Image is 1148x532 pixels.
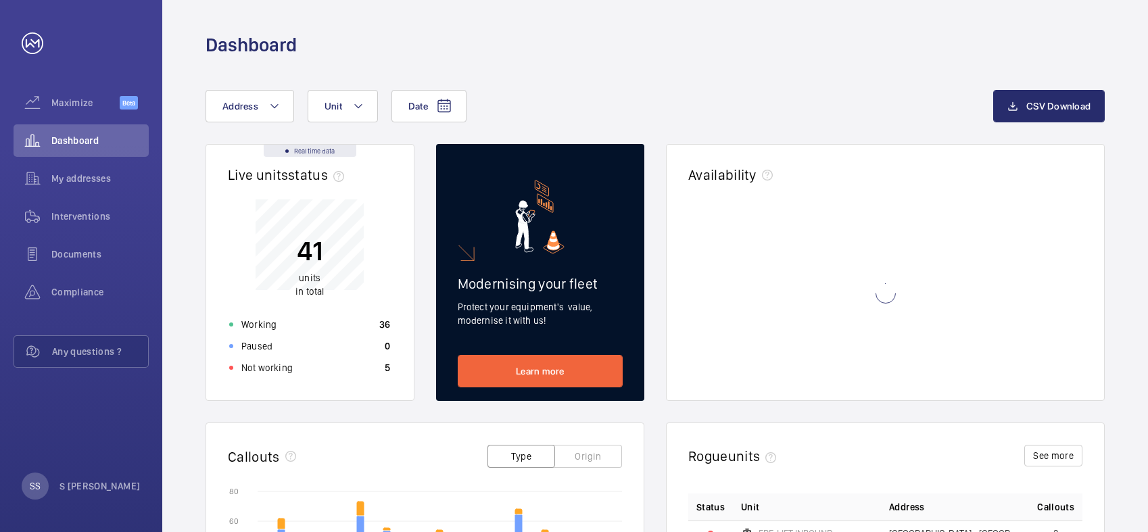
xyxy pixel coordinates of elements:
[51,210,149,223] span: Interventions
[228,448,280,465] h2: Callouts
[458,275,623,292] h2: Modernising your fleet
[51,285,149,299] span: Compliance
[728,448,782,464] span: units
[206,32,297,57] h1: Dashboard
[120,96,138,110] span: Beta
[30,479,41,493] p: SS
[554,445,622,468] button: Origin
[379,318,391,331] p: 36
[241,339,272,353] p: Paused
[458,300,623,327] p: Protect your equipment's value, modernise it with us!
[295,271,324,298] p: in total
[688,166,757,183] h2: Availability
[515,180,565,253] img: marketing-card.svg
[299,272,320,283] span: units
[228,166,350,183] h2: Live units
[741,500,759,514] span: Unit
[1024,445,1082,466] button: See more
[295,234,324,268] p: 41
[487,445,555,468] button: Type
[52,345,148,358] span: Any questions ?
[241,318,277,331] p: Working
[222,101,258,112] span: Address
[1026,101,1091,112] span: CSV Download
[229,487,239,496] text: 80
[385,339,390,353] p: 0
[51,172,149,185] span: My addresses
[51,96,120,110] span: Maximize
[993,90,1105,122] button: CSV Download
[264,145,356,157] div: Real time data
[51,247,149,261] span: Documents
[51,134,149,147] span: Dashboard
[229,516,239,526] text: 60
[59,479,140,493] p: S [PERSON_NAME]
[889,500,924,514] span: Address
[206,90,294,122] button: Address
[241,361,293,374] p: Not working
[288,166,350,183] span: status
[408,101,428,112] span: Date
[696,500,725,514] p: Status
[1037,500,1074,514] span: Callouts
[308,90,378,122] button: Unit
[325,101,342,112] span: Unit
[391,90,467,122] button: Date
[458,355,623,387] a: Learn more
[385,361,390,374] p: 5
[688,448,782,464] h2: Rogue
